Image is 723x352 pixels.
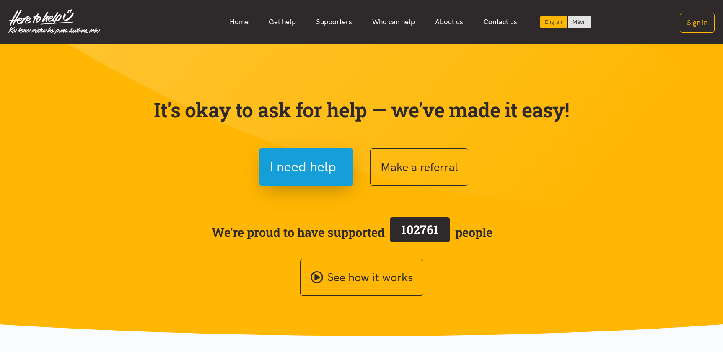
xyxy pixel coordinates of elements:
[540,16,592,28] div: Language toggle
[8,9,100,34] img: Home
[401,222,439,238] span: 102761
[212,216,492,248] span: We’re proud to have supported people
[259,148,353,186] button: I need help
[306,13,362,31] a: Supporters
[370,148,468,186] button: Make a referral
[220,13,259,31] a: Home
[300,259,423,296] a: See how it works
[425,13,473,31] a: About us
[568,16,591,28] a: Switch to Te Reo Māori
[473,13,527,31] a: Contact us
[680,13,715,33] button: Sign in
[385,216,455,248] a: 102761
[152,98,571,122] p: It's okay to ask for help — we've made it easy!
[540,16,568,28] div: Current language
[270,156,336,178] span: I need help
[259,13,306,31] a: Get help
[362,13,425,31] a: Who can help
